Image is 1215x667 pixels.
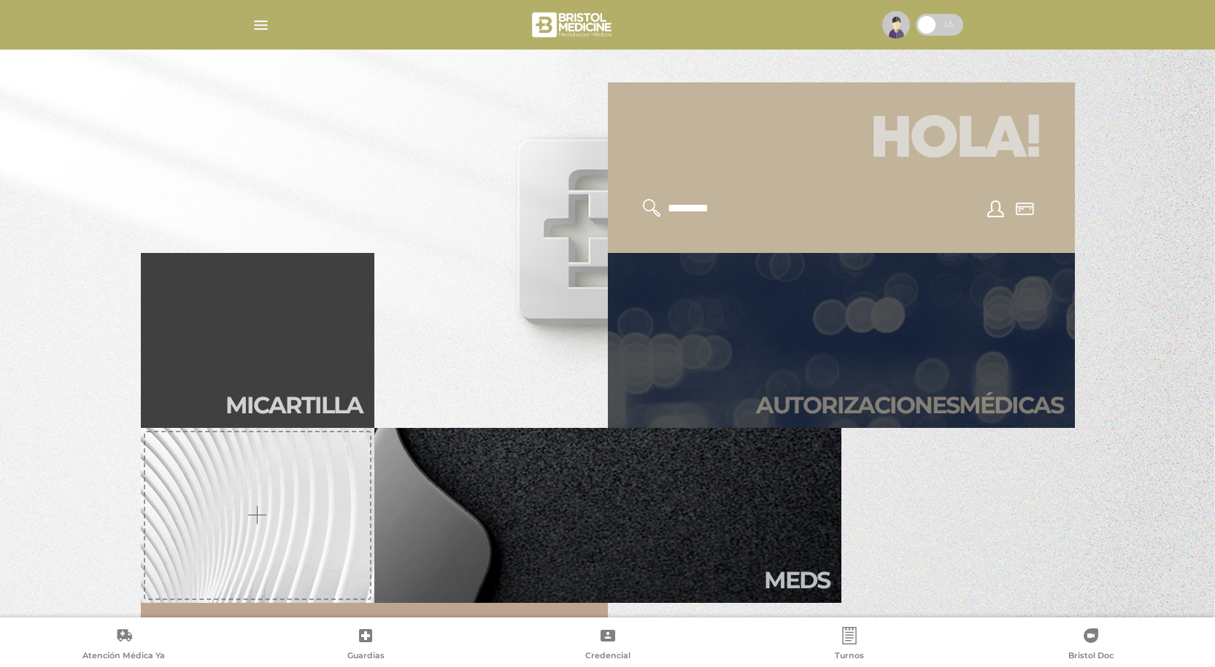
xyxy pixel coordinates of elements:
h2: Mi car tilla [225,391,363,419]
span: Credencial [585,650,630,663]
img: bristol-medicine-blanco.png [530,7,617,42]
a: Bristol Doc [971,627,1212,664]
a: Guardias [244,627,486,664]
img: Cober_menu-lines-white.svg [252,16,270,34]
h2: Meds [764,566,830,594]
span: Bristol Doc [1068,650,1114,663]
span: Turnos [835,650,864,663]
span: Guardias [347,650,385,663]
a: Meds [374,428,841,603]
a: Micartilla [141,253,374,428]
a: Autorizacionesmédicas [608,253,1075,428]
a: Turnos [728,627,970,664]
a: Atención Médica Ya [3,627,244,664]
span: Atención Médica Ya [82,650,165,663]
h1: Hola! [625,100,1057,182]
a: Credencial [487,627,728,664]
img: profile-placeholder.svg [882,11,910,39]
h2: Autori zaciones médicas [756,391,1063,419]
